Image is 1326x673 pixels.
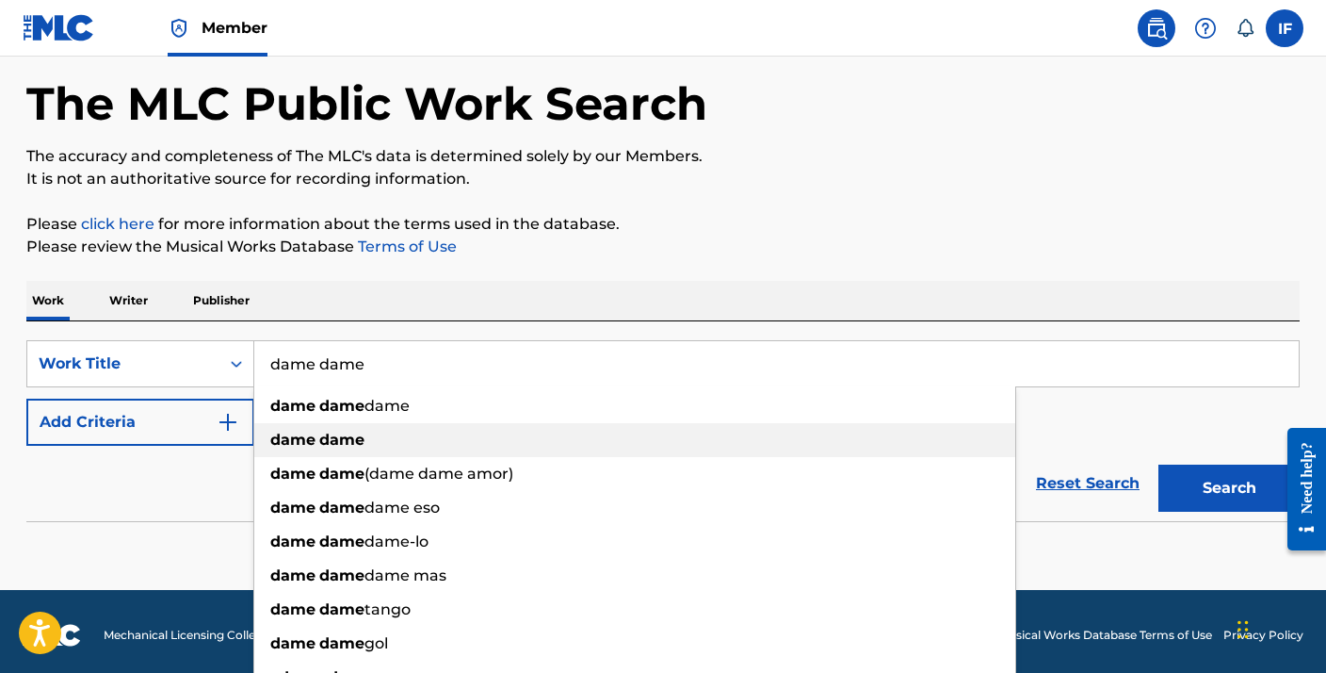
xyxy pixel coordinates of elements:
[23,14,95,41] img: MLC Logo
[26,213,1300,236] p: Please for more information about the terms used in the database.
[998,627,1212,644] a: Musical Works Database Terms of Use
[364,397,410,415] span: dame
[270,465,315,483] strong: dame
[319,465,364,483] strong: dame
[270,397,315,415] strong: dame
[26,399,254,446] button: Add Criteria
[1236,19,1254,38] div: Notifications
[319,431,364,449] strong: dame
[1266,9,1303,47] div: User Menu
[26,145,1300,168] p: The accuracy and completeness of The MLC's data is determined solely by our Members.
[1145,17,1168,40] img: search
[270,533,315,550] strong: dame
[319,566,364,584] strong: dame
[1223,627,1303,644] a: Privacy Policy
[319,499,364,517] strong: dame
[270,600,315,618] strong: dame
[1237,601,1249,658] div: Drag
[81,215,154,233] a: click here
[1138,9,1175,47] a: Public Search
[187,281,255,320] p: Publisher
[1158,465,1300,512] button: Search
[1187,9,1224,47] div: Help
[26,236,1300,258] p: Please review the Musical Works Database
[168,17,190,40] img: Top Rightsholder
[104,627,322,644] span: Mechanical Licensing Collective © 2025
[1273,409,1326,570] iframe: Resource Center
[364,566,446,584] span: dame mas
[270,634,315,652] strong: dame
[26,281,70,320] p: Work
[270,566,315,584] strong: dame
[364,533,429,550] span: dame-lo
[270,499,315,517] strong: dame
[1232,583,1326,673] iframe: Chat Widget
[1194,17,1217,40] img: help
[1027,463,1149,504] a: Reset Search
[26,168,1300,190] p: It is not an authoritative source for recording information.
[319,634,364,652] strong: dame
[364,634,388,652] span: gol
[202,17,267,39] span: Member
[104,281,154,320] p: Writer
[354,238,457,255] a: Terms of Use
[364,499,440,517] span: dame eso
[364,465,513,483] span: (dame dame amor)
[217,411,239,434] img: 9d2ae6d4665cec9f34b9.svg
[270,431,315,449] strong: dame
[26,340,1300,521] form: Search Form
[364,600,411,618] span: tango
[319,397,364,415] strong: dame
[319,600,364,618] strong: dame
[26,75,707,132] h1: The MLC Public Work Search
[319,533,364,550] strong: dame
[39,353,208,375] div: Work Title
